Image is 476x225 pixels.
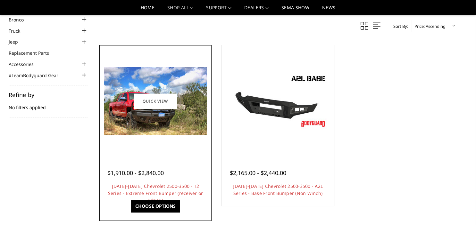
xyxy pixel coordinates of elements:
img: 2015-2019 Chevrolet 2500-3500 - A2L Series - Base Front Bumper (Non Winch) [227,72,329,130]
a: #TeamBodyguard Gear [9,72,66,79]
h5: Refine by [9,92,88,98]
a: Quick view [134,93,177,108]
a: Home [141,5,154,15]
a: News [322,5,335,15]
a: SEMA Show [281,5,309,15]
span: $2,165.00 - $2,440.00 [230,169,286,177]
a: Accessories [9,61,42,68]
a: Replacement Parts [9,50,57,56]
span: $1,910.00 - $2,840.00 [107,169,164,177]
a: shop all [167,5,193,15]
label: Sort By: [390,21,408,31]
img: 2015-2019 Chevrolet 2500-3500 - T2 Series - Extreme Front Bumper (receiver or winch) [104,67,207,135]
a: [DATE]-[DATE] Chevrolet 2500-3500 - A2L Series - Base Front Bumper (Non Winch) [233,183,323,196]
a: Dealers [244,5,269,15]
a: 2015-2019 Chevrolet 2500-3500 - T2 Series - Extreme Front Bumper (receiver or winch) 2015-2019 Ch... [101,47,210,156]
a: Jeep [9,38,26,45]
div: No filters applied [9,92,88,117]
a: Bronco [9,16,32,23]
a: Support [206,5,231,15]
iframe: Chat Widget [444,194,476,225]
a: 2015-2019 Chevrolet 2500-3500 - A2L Series - Base Front Bumper (Non Winch) [223,47,332,156]
a: Truck [9,28,28,34]
a: Choose Options [131,200,180,212]
a: [DATE]-[DATE] Chevrolet 2500-3500 - T2 Series - Extreme Front Bumper (receiver or winch) [108,183,203,203]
